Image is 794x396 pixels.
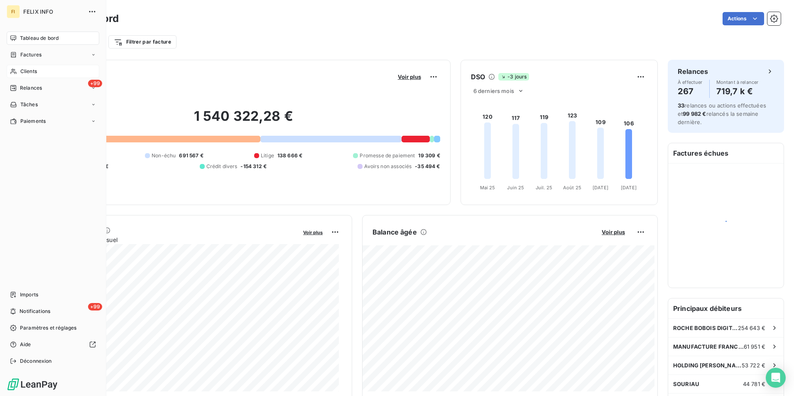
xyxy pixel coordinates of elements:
[395,73,424,81] button: Voir plus
[360,152,415,159] span: Promesse de paiement
[742,362,765,369] span: 53 722 €
[20,341,31,348] span: Aide
[88,303,102,310] span: +99
[206,163,238,170] span: Crédit divers
[473,88,514,94] span: 6 derniers mois
[738,325,765,331] span: 254 643 €
[372,227,417,237] h6: Balance âgée
[743,381,765,387] span: 44 781 €
[20,291,38,298] span: Imports
[716,80,759,85] span: Montant à relancer
[744,343,765,350] span: 61 951 €
[668,143,784,163] h6: Factures échues
[20,34,59,42] span: Tableau de bord
[47,108,440,133] h2: 1 540 322,28 €
[20,84,42,92] span: Relances
[599,228,627,236] button: Voir plus
[301,228,325,236] button: Voir plus
[678,80,703,85] span: À effectuer
[673,325,738,331] span: ROCHE BOBOIS DIGITAL SERVICES
[678,102,766,125] span: relances ou actions effectuées et relancés la semaine dernière.
[507,185,524,191] tspan: Juin 25
[602,229,625,235] span: Voir plus
[678,85,703,98] h4: 267
[240,163,267,170] span: -154 312 €
[678,102,684,109] span: 33
[20,117,46,125] span: Paiements
[673,343,744,350] span: MANUFACTURE FRANCAISE DES PNEUMATIQUES
[415,163,440,170] span: -35 494 €
[108,35,176,49] button: Filtrer par facture
[47,235,297,244] span: Chiffre d'affaires mensuel
[668,298,784,318] h6: Principaux débiteurs
[498,73,529,81] span: -3 jours
[364,163,412,170] span: Avoirs non associés
[471,72,485,82] h6: DSO
[152,152,176,159] span: Non-échu
[20,68,37,75] span: Clients
[20,51,42,59] span: Factures
[593,185,608,191] tspan: [DATE]
[303,230,323,235] span: Voir plus
[20,357,52,365] span: Déconnexion
[277,152,302,159] span: 138 666 €
[673,362,742,369] span: HOLDING [PERSON_NAME]
[766,368,786,388] div: Open Intercom Messenger
[261,152,274,159] span: Litige
[563,185,581,191] tspan: Août 25
[88,80,102,87] span: +99
[7,5,20,18] div: FI
[7,338,99,351] a: Aide
[716,85,759,98] h4: 719,7 k €
[20,101,38,108] span: Tâches
[7,378,58,391] img: Logo LeanPay
[678,66,708,76] h6: Relances
[536,185,552,191] tspan: Juil. 25
[20,308,50,315] span: Notifications
[621,185,637,191] tspan: [DATE]
[20,324,76,332] span: Paramètres et réglages
[673,381,699,387] span: SOURIAU
[179,152,203,159] span: 691 567 €
[418,152,440,159] span: 19 309 €
[23,8,83,15] span: FELIX INFO
[723,12,764,25] button: Actions
[683,110,706,117] span: 99 982 €
[480,185,495,191] tspan: Mai 25
[398,73,421,80] span: Voir plus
